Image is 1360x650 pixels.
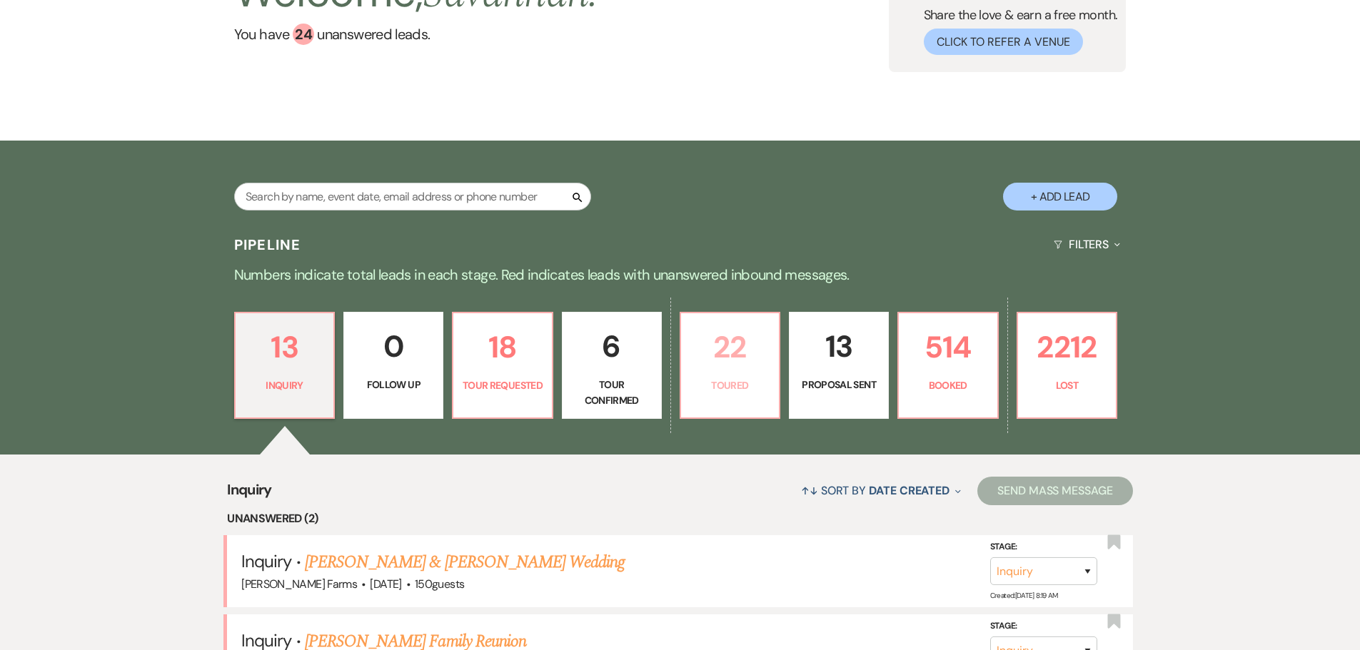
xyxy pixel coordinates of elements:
[241,577,357,591] span: [PERSON_NAME] Farms
[690,323,771,371] p: 22
[1017,312,1118,419] a: 2212Lost
[234,312,336,419] a: 13Inquiry
[1027,323,1108,371] p: 2212
[990,539,1097,555] label: Stage:
[1027,377,1108,393] p: Lost
[166,263,1194,286] p: Numbers indicate total leads in each stage. Red indicates leads with unanswered inbound messages.
[789,312,889,419] a: 13Proposal Sent
[924,29,1083,55] button: Click to Refer a Venue
[977,477,1133,505] button: Send Mass Message
[234,235,301,255] h3: Pipeline
[798,377,880,392] p: Proposal Sent
[990,619,1097,634] label: Stage:
[869,483,950,498] span: Date Created
[990,591,1058,600] span: Created: [DATE] 8:19 AM
[227,509,1133,528] li: Unanswered (2)
[353,323,434,370] p: 0
[1048,225,1126,263] button: Filters
[227,479,272,509] span: Inquiry
[1003,183,1117,210] button: + Add Lead
[571,377,653,409] p: Tour Confirmed
[293,24,314,45] div: 24
[795,472,967,509] button: Sort By Date Created
[680,312,781,419] a: 22Toured
[343,312,443,419] a: 0Follow Up
[907,377,989,393] p: Booked
[244,323,326,371] p: 13
[562,312,662,419] a: 6Tour Confirmed
[907,323,989,371] p: 514
[305,549,625,575] a: [PERSON_NAME] & [PERSON_NAME] Wedding
[370,577,401,591] span: [DATE]
[690,377,771,393] p: Toured
[244,377,326,393] p: Inquiry
[462,377,543,393] p: Tour Requested
[897,312,999,419] a: 514Booked
[234,24,598,45] a: You have 24 unanswered leads.
[462,323,543,371] p: 18
[801,483,818,498] span: ↑↓
[452,312,553,419] a: 18Tour Requested
[353,377,434,392] p: Follow Up
[571,323,653,370] p: 6
[241,550,291,572] span: Inquiry
[798,323,880,370] p: 13
[415,577,464,591] span: 150 guests
[234,183,591,210] input: Search by name, event date, email address or phone number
